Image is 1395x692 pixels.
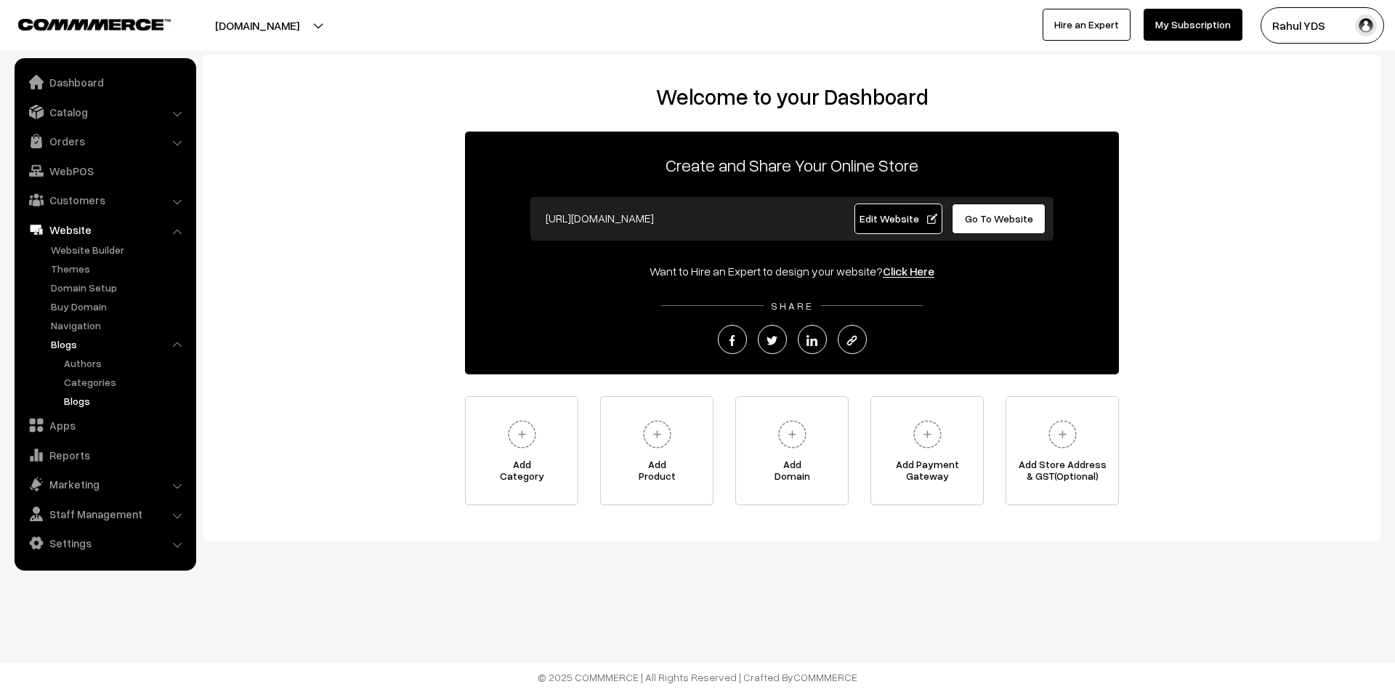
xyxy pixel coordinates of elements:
a: Dashboard [18,69,191,95]
span: Add Store Address & GST(Optional) [1006,459,1118,488]
div: Want to Hire an Expert to design your website? [465,262,1119,280]
span: Add Category [466,459,578,488]
span: Go To Website [965,212,1033,225]
a: Authors [60,355,191,371]
a: Customers [18,187,191,213]
a: Website Builder [47,242,191,257]
img: plus.svg [1043,414,1083,454]
a: Marketing [18,471,191,497]
img: plus.svg [772,414,812,454]
span: Add Domain [736,459,848,488]
img: plus.svg [907,414,947,454]
button: [DOMAIN_NAME] [164,7,350,44]
a: Click Here [883,264,934,278]
a: Go To Website [952,204,1046,234]
a: My Subscription [1144,9,1242,41]
a: Edit Website [854,204,943,234]
img: user [1355,15,1377,36]
a: Navigation [47,318,191,333]
h2: Welcome to your Dashboard [218,84,1366,110]
a: Add PaymentGateway [870,396,984,505]
a: Domain Setup [47,280,191,295]
button: Rahul YDS [1261,7,1384,44]
a: Themes [47,261,191,276]
a: Apps [18,412,191,438]
a: Reports [18,442,191,468]
span: Add Product [601,459,713,488]
a: Blogs [47,337,191,352]
a: Add Store Address& GST(Optional) [1006,396,1119,505]
img: plus.svg [502,414,542,454]
a: Blogs [60,393,191,409]
span: SHARE [764,299,821,312]
a: COMMMERCE [793,671,857,683]
a: AddCategory [465,396,578,505]
a: Website [18,217,191,243]
a: WebPOS [18,158,191,184]
a: AddProduct [600,396,713,505]
a: Buy Domain [47,299,191,314]
img: COMMMERCE [18,19,171,30]
a: COMMMERCE [18,15,145,32]
img: plus.svg [637,414,677,454]
a: Orders [18,128,191,154]
a: Catalog [18,99,191,125]
a: Hire an Expert [1043,9,1131,41]
span: Edit Website [860,212,937,225]
a: Categories [60,374,191,390]
span: Add Payment Gateway [871,459,983,488]
p: Create and Share Your Online Store [465,152,1119,178]
a: AddDomain [735,396,849,505]
a: Settings [18,530,191,556]
a: Staff Management [18,501,191,527]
